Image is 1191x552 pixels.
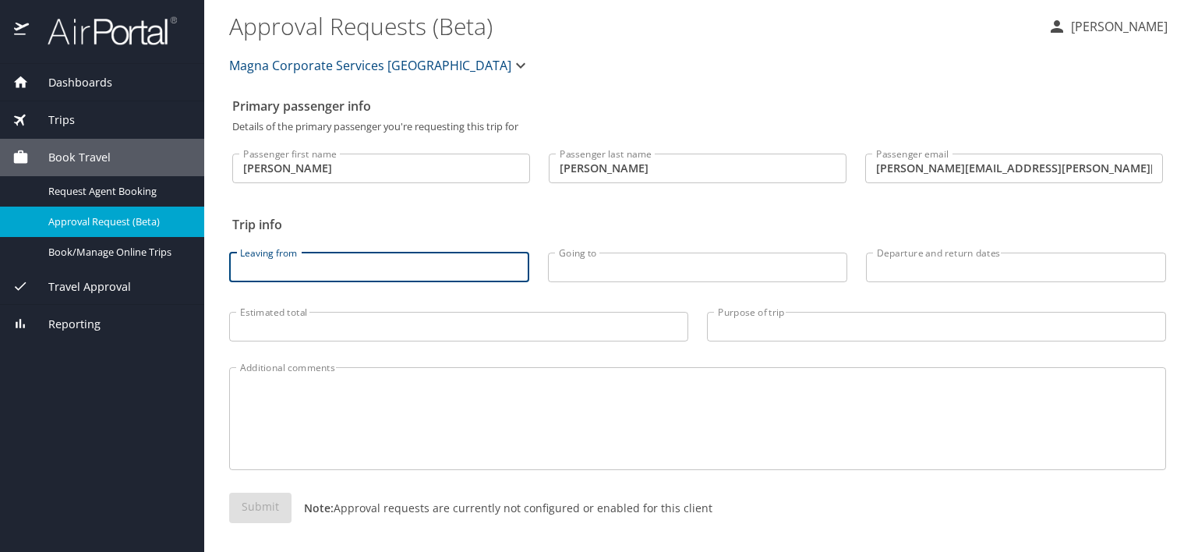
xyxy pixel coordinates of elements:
[14,16,30,46] img: icon-airportal.png
[48,184,186,199] span: Request Agent Booking
[223,50,536,81] button: Magna Corporate Services [GEOGRAPHIC_DATA]
[1066,17,1168,36] p: [PERSON_NAME]
[232,94,1163,119] h2: Primary passenger info
[232,122,1163,132] p: Details of the primary passenger you're requesting this trip for
[29,278,131,295] span: Travel Approval
[232,212,1163,237] h2: Trip info
[304,501,334,515] strong: Note:
[48,245,186,260] span: Book/Manage Online Trips
[229,2,1035,50] h1: Approval Requests (Beta)
[1041,12,1174,41] button: [PERSON_NAME]
[292,500,712,516] p: Approval requests are currently not configured or enabled for this client
[30,16,177,46] img: airportal-logo.png
[29,316,101,333] span: Reporting
[48,214,186,229] span: Approval Request (Beta)
[29,111,75,129] span: Trips
[229,55,511,76] span: Magna Corporate Services [GEOGRAPHIC_DATA]
[29,149,111,166] span: Book Travel
[29,74,112,91] span: Dashboards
